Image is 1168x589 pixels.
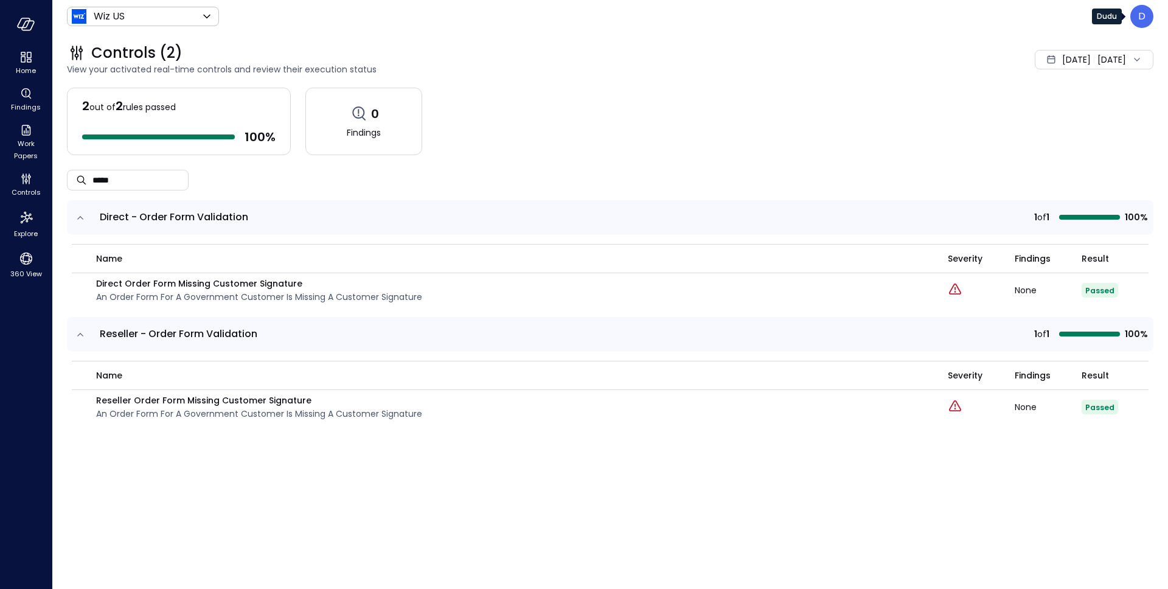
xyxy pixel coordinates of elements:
[7,138,44,162] span: Work Papers
[2,49,49,78] div: Home
[347,126,381,139] span: Findings
[948,369,982,382] span: Severity
[2,170,49,200] div: Controls
[89,101,116,113] span: out of
[1034,211,1037,224] span: 1
[1015,403,1082,411] div: None
[1082,252,1109,265] span: Result
[2,207,49,241] div: Explore
[1046,211,1049,224] span: 1
[82,97,89,114] span: 2
[245,129,276,145] span: 100 %
[1082,369,1109,382] span: Result
[948,399,962,415] div: Critical
[10,268,42,280] span: 360 View
[2,122,49,163] div: Work Papers
[72,9,86,24] img: Icon
[371,106,379,122] span: 0
[74,329,86,341] button: expand row
[123,101,176,113] span: rules passed
[1046,327,1049,341] span: 1
[96,252,122,265] span: name
[94,9,125,24] p: Wiz US
[2,85,49,114] div: Findings
[1125,211,1146,224] span: 100%
[11,101,41,113] span: Findings
[1037,327,1046,341] span: of
[100,327,257,341] span: Reseller - Order Form Validation
[948,252,982,265] span: Severity
[96,369,122,382] span: name
[1037,211,1046,224] span: of
[1125,327,1146,341] span: 100%
[1015,286,1082,294] div: None
[14,228,38,240] span: Explore
[1085,402,1114,413] span: Passed
[67,63,818,76] span: View your activated real-time controls and review their execution status
[1092,9,1122,24] div: Dudu
[12,186,41,198] span: Controls
[96,277,422,290] p: Direct Order Form Missing Customer Signature
[1062,53,1091,66] span: [DATE]
[1015,369,1051,382] span: Findings
[74,212,86,224] button: expand row
[91,43,182,63] span: Controls (2)
[1130,5,1153,28] div: Dudu
[100,210,248,224] span: Direct - Order Form Validation
[16,64,36,77] span: Home
[1015,252,1051,265] span: Findings
[96,394,422,407] p: Reseller Order Form Missing Customer Signature
[2,248,49,281] div: 360 View
[1085,285,1114,296] span: Passed
[1034,327,1037,341] span: 1
[305,88,422,155] a: 0Findings
[948,282,962,298] div: Critical
[96,290,422,304] p: An order form for a government customer is missing a customer signature
[1138,9,1145,24] p: D
[116,97,123,114] span: 2
[96,407,422,420] p: An order form for a government customer is missing a customer signature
